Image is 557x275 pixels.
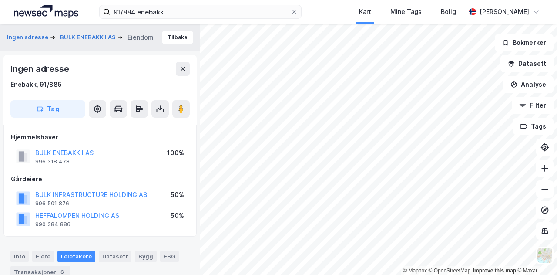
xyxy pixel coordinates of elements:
[480,7,529,17] div: [PERSON_NAME]
[32,251,54,262] div: Eiere
[500,55,554,72] button: Datasett
[10,100,85,118] button: Tag
[110,5,291,18] input: Søk på adresse, matrikkel, gårdeiere, leietakere eller personer
[495,34,554,51] button: Bokmerker
[14,5,78,18] img: logo.a4113a55bc3d86da70a041830d287a7e.svg
[390,7,422,17] div: Mine Tags
[167,148,184,158] div: 100%
[473,268,516,274] a: Improve this map
[171,190,184,200] div: 50%
[160,251,179,262] div: ESG
[35,200,69,207] div: 996 501 876
[135,251,157,262] div: Bygg
[171,210,184,221] div: 50%
[162,31,193,44] button: Tilbake
[11,174,189,184] div: Gårdeiere
[11,132,189,143] div: Hjemmelshaver
[359,7,371,17] div: Kart
[57,251,95,262] div: Leietakere
[403,268,427,274] a: Mapbox
[513,233,557,275] div: Kontrollprogram for chat
[441,7,456,17] div: Bolig
[10,62,70,76] div: Ingen adresse
[10,79,62,90] div: Enebakk, 91/885
[10,251,29,262] div: Info
[7,33,50,42] button: Ingen adresse
[60,33,117,42] button: BULK ENEBAKK I AS
[35,221,70,228] div: 990 384 886
[503,76,554,93] button: Analyse
[429,268,471,274] a: OpenStreetMap
[513,233,557,275] iframe: Chat Widget
[128,32,154,43] div: Eiendom
[99,251,131,262] div: Datasett
[512,97,554,114] button: Filter
[35,158,70,165] div: 996 318 478
[513,118,554,135] button: Tags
